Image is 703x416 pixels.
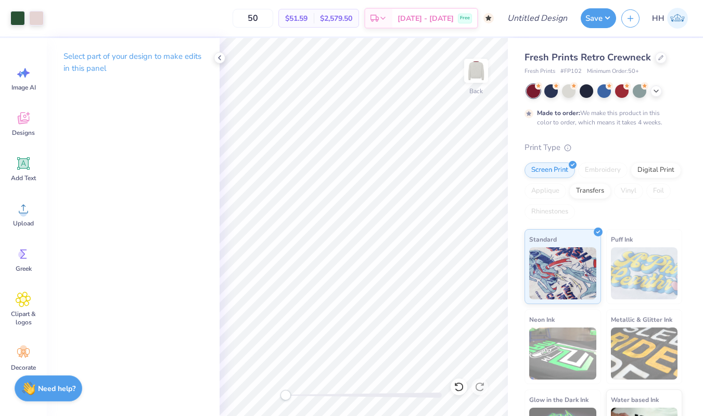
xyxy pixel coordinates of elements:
span: Image AI [11,83,36,92]
span: Upload [13,219,34,228]
img: Puff Ink [611,247,678,299]
span: Neon Ink [529,314,555,325]
p: Select part of your design to make edits in this panel [63,51,203,74]
div: Screen Print [525,162,575,178]
div: Embroidery [578,162,628,178]
input: Untitled Design [499,8,576,29]
div: Rhinestones [525,204,575,220]
span: [DATE] - [DATE] [398,13,454,24]
span: $51.59 [285,13,308,24]
button: Save [581,8,616,28]
span: HH [652,12,664,24]
span: Glow in the Dark Ink [529,394,589,405]
strong: Made to order: [537,109,580,117]
img: Holland Hannon [667,8,688,29]
span: Add Text [11,174,36,182]
img: Metallic & Glitter Ink [611,327,678,380]
span: Fresh Prints Retro Crewneck [525,51,651,64]
img: Neon Ink [529,327,596,380]
span: Free [460,15,470,22]
div: Transfers [569,183,611,199]
span: Greek [16,264,32,273]
div: Print Type [525,142,682,154]
div: Vinyl [614,183,643,199]
div: Back [469,86,483,96]
div: Foil [646,183,671,199]
span: Metallic & Glitter Ink [611,314,672,325]
span: $2,579.50 [320,13,352,24]
span: Designs [12,129,35,137]
span: Standard [529,234,557,245]
a: HH [647,8,693,29]
img: Standard [529,247,596,299]
strong: Need help? [38,384,75,394]
div: Applique [525,183,566,199]
div: Accessibility label [280,390,291,400]
span: Decorate [11,363,36,372]
span: Water based Ink [611,394,659,405]
span: Minimum Order: 50 + [587,67,639,76]
div: Digital Print [631,162,681,178]
span: # FP102 [560,67,582,76]
span: Puff Ink [611,234,633,245]
div: We make this product in this color to order, which means it takes 4 weeks. [537,108,665,127]
input: – – [233,9,273,28]
span: Fresh Prints [525,67,555,76]
img: Back [466,60,487,81]
span: Clipart & logos [6,310,41,326]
